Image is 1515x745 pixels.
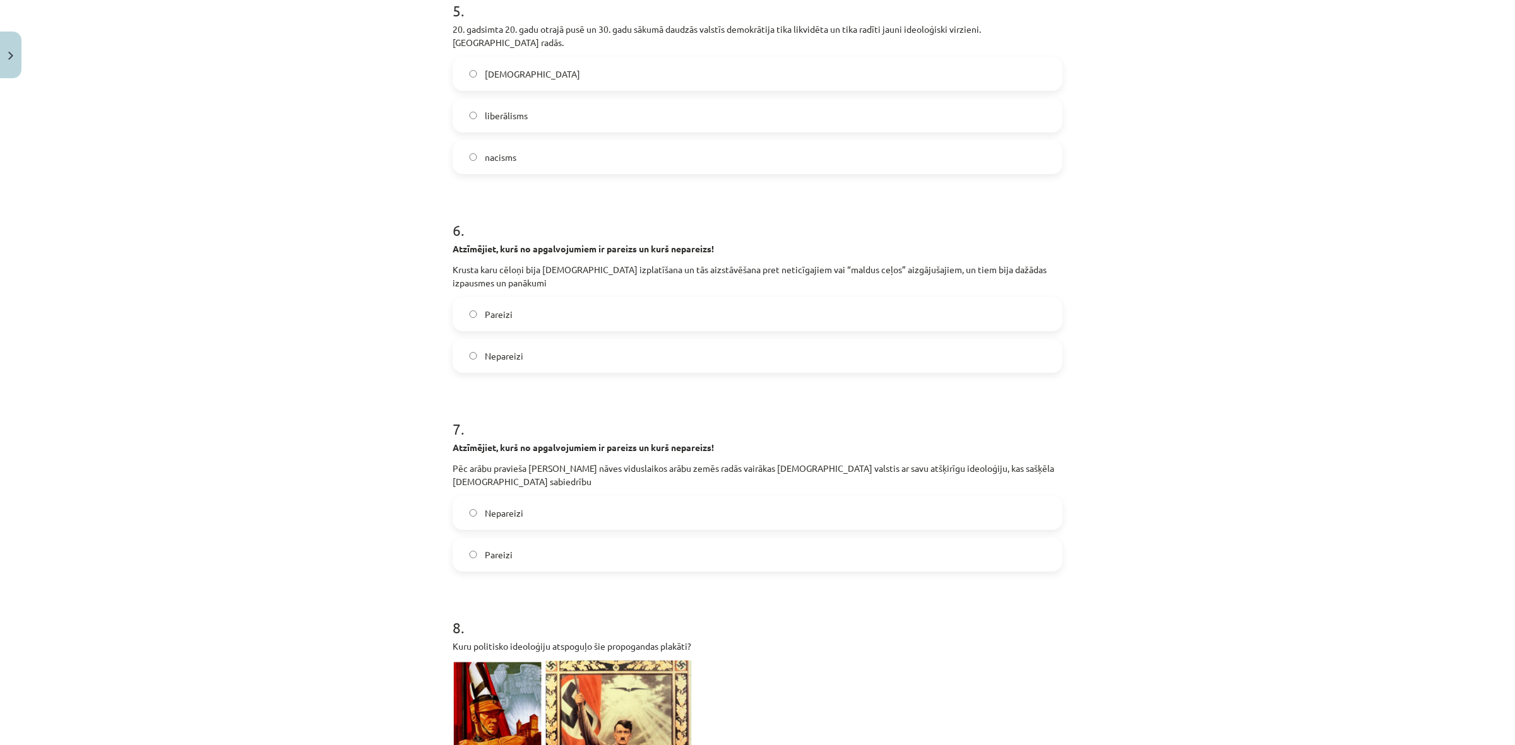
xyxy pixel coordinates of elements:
p: 20. gadsimta 20. gadu otrajā pusē un 30. gadu sākumā daudzās valstīs demokrātija tika likvidēta u... [453,23,1062,49]
span: Nepareizi [485,507,523,520]
span: Pareizi [485,548,513,561]
input: Pareizi [469,551,477,559]
span: [DEMOGRAPHIC_DATA] [485,67,580,81]
strong: Atzīmējiet, kurš no apgalvojumiem ir pareizs un kurš nepareizs! [453,243,714,254]
h1: 7 . [453,398,1062,437]
img: icon-close-lesson-0947bae3869378f0d4975bcd49f059093ad1ed9edebbc8119c70593378902aed.svg [8,52,13,60]
p: Krusta karu cēloņi bija [DEMOGRAPHIC_DATA] izplatīšana un tās aizstāvēšana pret neticīgajiem vai ... [453,263,1062,290]
span: Pareizi [485,308,513,321]
input: Pareizi [469,310,477,319]
input: [DEMOGRAPHIC_DATA] [469,70,477,78]
strong: Atzīmējiet, kurš no apgalvojumiem ir pareizs un kurš nepareizs! [453,442,714,453]
input: Nepareizi [469,509,477,517]
span: liberālisms [485,109,528,122]
p: Pēc arābu pravieša [PERSON_NAME] nāves viduslaikos arābu zemēs radās vairākas [DEMOGRAPHIC_DATA] ... [453,462,1062,488]
span: nacisms [485,151,516,164]
input: nacisms [469,153,477,161]
input: Nepareizi [469,352,477,360]
h1: 6 . [453,199,1062,238]
input: liberālisms [469,112,477,120]
h1: 8 . [453,597,1062,636]
p: Kuru politisko ideoloģiju atspoguļo šie propogandas plakāti? [453,640,1062,653]
span: Nepareizi [485,349,523,363]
